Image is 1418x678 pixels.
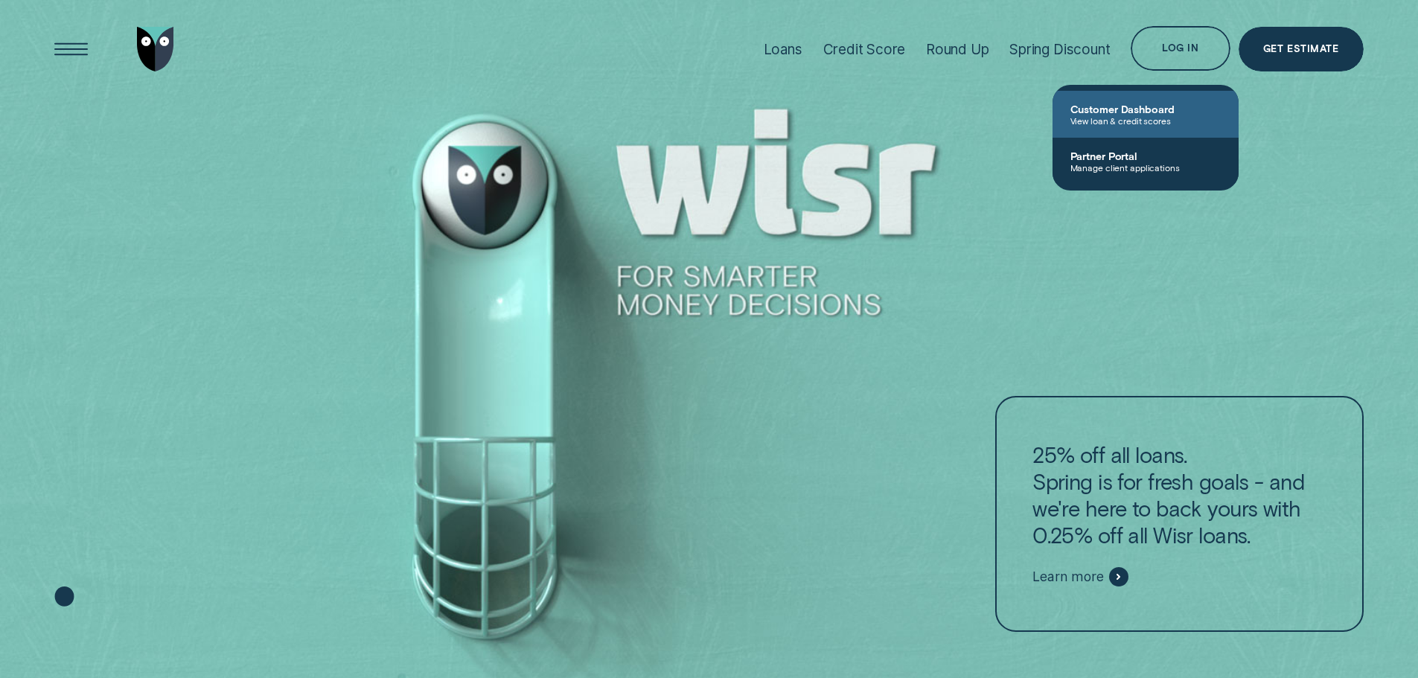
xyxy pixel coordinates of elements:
span: Manage client applications [1070,162,1221,173]
button: Log in [1131,26,1230,71]
a: Customer DashboardView loan & credit scores [1053,91,1239,138]
a: Partner PortalManage client applications [1053,138,1239,185]
span: Customer Dashboard [1070,103,1221,115]
a: 25% off all loans.Spring is for fresh goals - and we're here to back yours with 0.25% off all Wis... [995,396,1363,633]
div: Loans [764,41,802,58]
a: Get Estimate [1239,27,1364,71]
div: Round Up [926,41,989,58]
span: Learn more [1032,569,1103,585]
div: Credit Score [823,41,906,58]
img: Wisr [137,27,174,71]
button: Open Menu [49,27,94,71]
span: Partner Portal [1070,150,1221,162]
span: View loan & credit scores [1070,115,1221,126]
p: 25% off all loans. Spring is for fresh goals - and we're here to back yours with 0.25% off all Wi... [1032,441,1326,549]
div: Spring Discount [1009,41,1110,58]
